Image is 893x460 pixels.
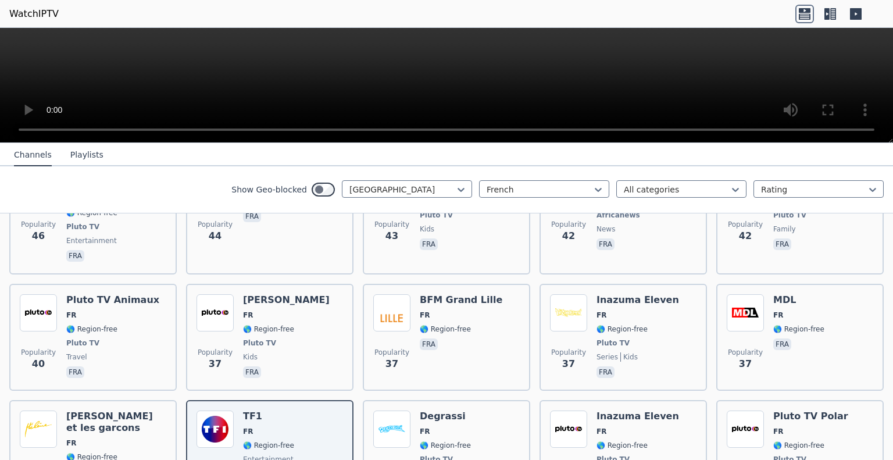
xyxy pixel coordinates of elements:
[773,325,824,334] span: 🌎 Region-free
[596,352,618,362] span: series
[420,338,438,350] p: fra
[773,238,791,250] p: fra
[66,411,166,434] h6: [PERSON_NAME] et les garcons
[420,224,434,234] span: kids
[373,411,410,448] img: Degrassi
[739,229,752,243] span: 42
[66,294,159,306] h6: Pluto TV Animaux
[21,348,56,357] span: Popularity
[420,325,471,334] span: 🌎 Region-free
[551,348,586,357] span: Popularity
[420,211,453,220] span: Pluto TV
[243,366,261,378] p: fra
[596,338,630,348] span: Pluto TV
[773,338,791,350] p: fra
[374,348,409,357] span: Popularity
[596,211,640,220] span: Africanews
[596,238,615,250] p: fra
[420,311,430,320] span: FR
[243,294,330,306] h6: [PERSON_NAME]
[773,294,824,306] h6: MDL
[596,311,606,320] span: FR
[197,294,234,331] img: Angela Anaconda
[562,357,575,371] span: 37
[66,338,99,348] span: Pluto TV
[66,325,117,334] span: 🌎 Region-free
[66,438,76,448] span: FR
[550,294,587,331] img: Inazuma Eleven
[20,294,57,331] img: Pluto TV Animaux
[20,411,57,448] img: Helene et les garcons
[243,427,253,436] span: FR
[9,7,59,21] a: WatchIPTV
[550,411,587,448] img: Inazuma Eleven
[243,352,258,362] span: kids
[728,348,763,357] span: Popularity
[420,294,502,306] h6: BFM Grand Lille
[66,366,84,378] p: fra
[596,224,615,234] span: news
[14,144,52,166] button: Channels
[727,411,764,448] img: Pluto TV Polar
[596,325,648,334] span: 🌎 Region-free
[739,357,752,371] span: 37
[373,294,410,331] img: BFM Grand Lille
[198,220,233,229] span: Popularity
[420,411,471,422] h6: Degrassi
[243,441,294,450] span: 🌎 Region-free
[243,338,276,348] span: Pluto TV
[70,144,103,166] button: Playlists
[209,357,222,371] span: 37
[66,222,99,231] span: Pluto TV
[32,357,45,371] span: 40
[562,229,575,243] span: 42
[596,411,679,422] h6: Inazuma Eleven
[727,294,764,331] img: MDL
[596,441,648,450] span: 🌎 Region-free
[773,441,824,450] span: 🌎 Region-free
[66,250,84,262] p: fra
[243,411,294,422] h6: TF1
[209,229,222,243] span: 44
[773,427,783,436] span: FR
[596,427,606,436] span: FR
[66,236,117,245] span: entertainment
[243,211,261,222] p: fra
[21,220,56,229] span: Popularity
[728,220,763,229] span: Popularity
[385,357,398,371] span: 37
[66,352,87,362] span: travel
[385,229,398,243] span: 43
[551,220,586,229] span: Popularity
[197,411,234,448] img: TF1
[773,311,783,320] span: FR
[596,366,615,378] p: fra
[620,352,638,362] span: kids
[231,184,307,195] label: Show Geo-blocked
[243,311,253,320] span: FR
[243,325,294,334] span: 🌎 Region-free
[596,294,679,306] h6: Inazuma Eleven
[420,238,438,250] p: fra
[420,441,471,450] span: 🌎 Region-free
[66,311,76,320] span: FR
[773,411,848,422] h6: Pluto TV Polar
[773,224,796,234] span: family
[374,220,409,229] span: Popularity
[420,427,430,436] span: FR
[198,348,233,357] span: Popularity
[32,229,45,243] span: 46
[773,211,806,220] span: Pluto TV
